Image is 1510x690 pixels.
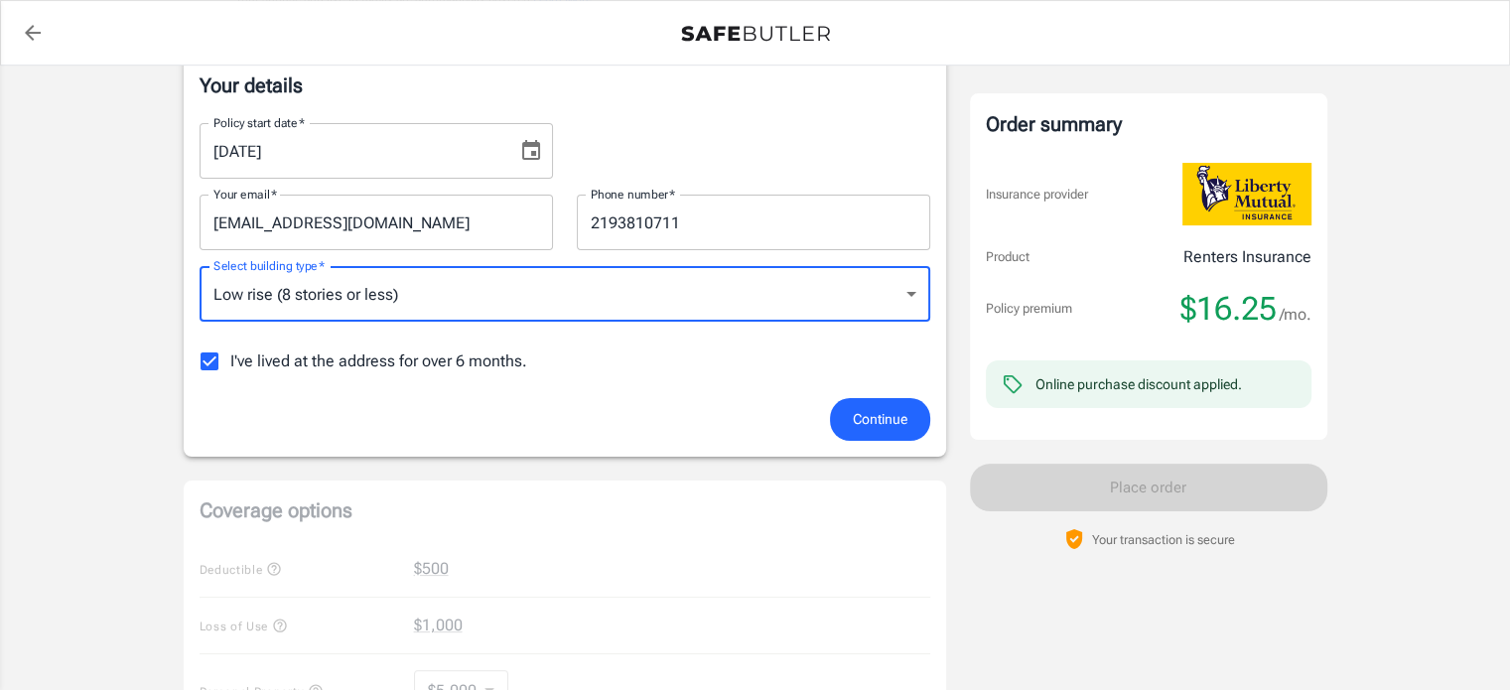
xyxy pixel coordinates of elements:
[213,186,277,203] label: Your email
[230,349,527,373] span: I've lived at the address for over 6 months.
[577,195,930,250] input: Enter number
[681,26,830,42] img: Back to quotes
[200,195,553,250] input: Enter email
[986,109,1311,139] div: Order summary
[213,114,305,131] label: Policy start date
[200,266,930,322] div: Low rise (8 stories or less)
[986,247,1030,267] p: Product
[853,407,907,432] span: Continue
[213,257,325,274] label: Select building type
[986,185,1088,205] p: Insurance provider
[200,71,930,99] p: Your details
[1035,374,1242,394] div: Online purchase discount applied.
[1092,530,1235,549] p: Your transaction is secure
[591,186,675,203] label: Phone number
[1183,245,1311,269] p: Renters Insurance
[1280,301,1311,329] span: /mo.
[986,299,1072,319] p: Policy premium
[511,131,551,171] button: Choose date, selected date is Sep 3, 2025
[1180,289,1277,329] span: $16.25
[200,123,503,179] input: MM/DD/YYYY
[830,398,930,441] button: Continue
[13,13,53,53] a: back to quotes
[1182,163,1311,225] img: Liberty Mutual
